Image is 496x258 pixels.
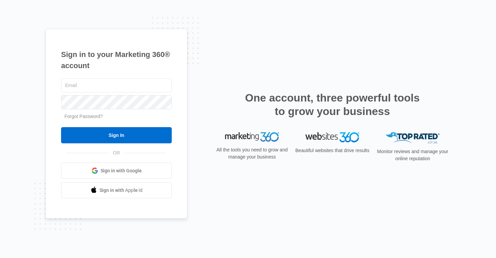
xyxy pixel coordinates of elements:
[214,146,290,161] p: All the tools you need to grow and manage your business
[61,163,172,179] a: Sign in with Google
[64,114,103,119] a: Forgot Password?
[61,49,172,71] h1: Sign in to your Marketing 360® account
[375,148,450,162] p: Monitor reviews and manage your online reputation
[225,132,279,142] img: Marketing 360
[61,78,172,92] input: Email
[386,132,440,143] img: Top Rated Local
[305,132,359,142] img: Websites 360
[243,91,422,118] h2: One account, three powerful tools to grow your business
[61,182,172,198] a: Sign in with Apple Id
[101,167,142,174] span: Sign in with Google
[295,147,370,154] p: Beautiful websites that drive results
[108,149,125,156] span: OR
[100,187,143,194] span: Sign in with Apple Id
[61,127,172,143] input: Sign In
